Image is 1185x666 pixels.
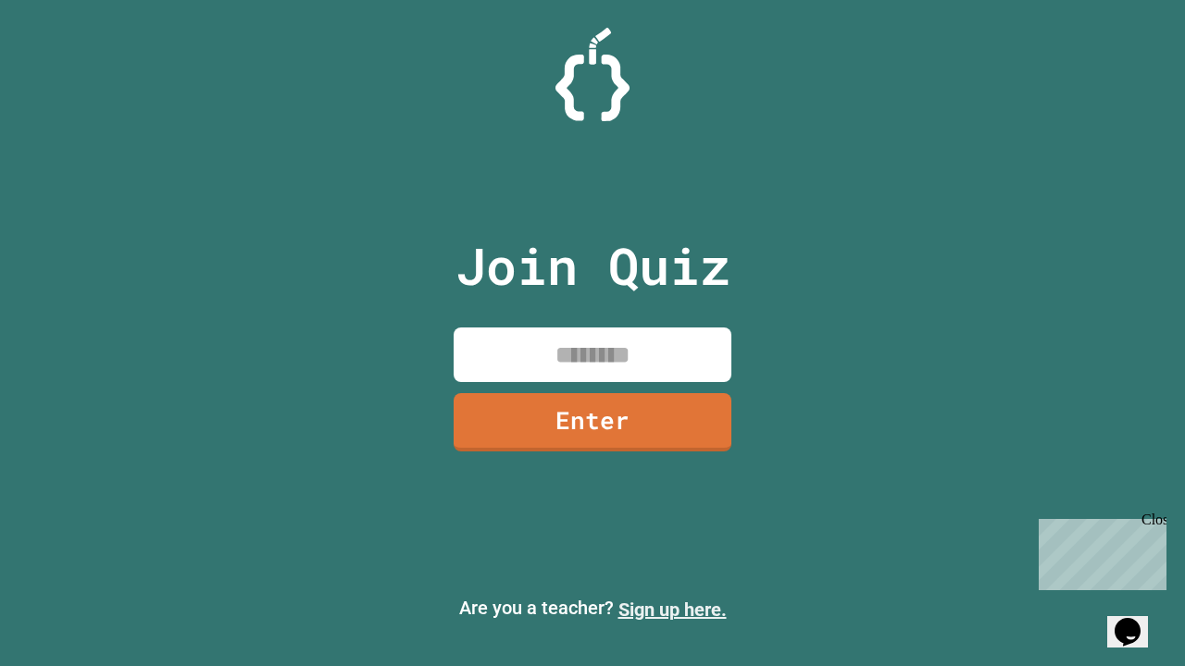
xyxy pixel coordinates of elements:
a: Sign up here. [618,598,727,621]
iframe: chat widget [1107,592,1166,647]
div: Chat with us now!Close [7,7,128,117]
p: Are you a teacher? [15,594,1170,623]
iframe: chat widget [1031,512,1166,590]
p: Join Quiz [455,228,730,304]
img: Logo.svg [555,28,630,121]
a: Enter [454,393,731,451]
